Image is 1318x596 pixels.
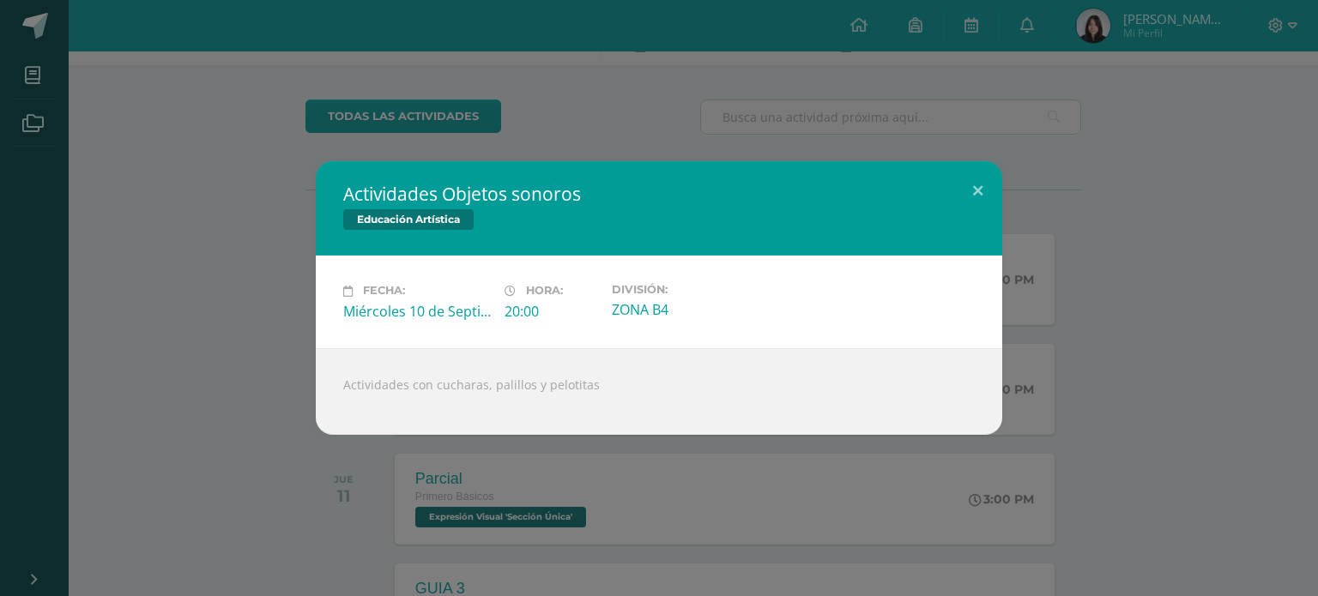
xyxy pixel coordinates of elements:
div: 20:00 [505,302,598,321]
div: ZONA B4 [612,300,759,319]
span: Hora: [526,285,563,298]
span: Fecha: [363,285,405,298]
div: Actividades con cucharas, palillos y pelotitas [316,348,1002,435]
h2: Actividades Objetos sonoros [343,182,975,206]
button: Close (Esc) [953,161,1002,220]
label: División: [612,283,759,296]
span: Educación Artística [343,209,474,230]
div: Miércoles 10 de Septiembre [343,302,491,321]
